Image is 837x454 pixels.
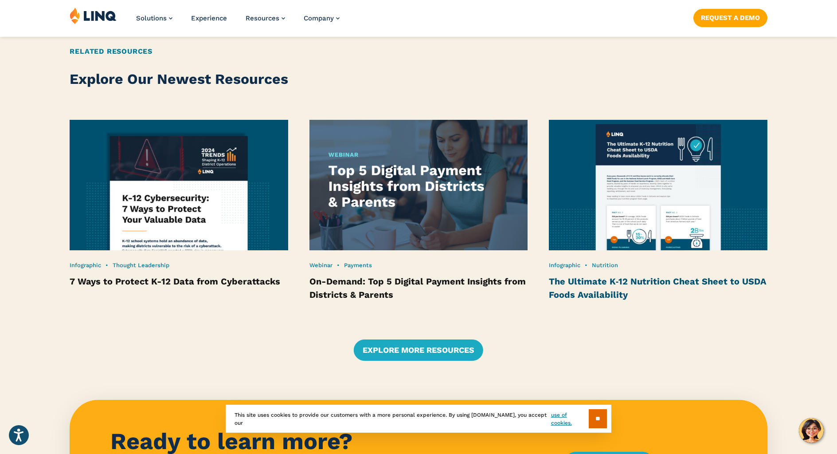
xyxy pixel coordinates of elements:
[226,405,611,433] div: This site uses cookies to provide our customers with a more personal experience. By using [DOMAIN...
[309,262,332,268] a: Webinar
[70,46,767,57] h2: Related Resources
[70,71,288,87] strong: Explore Our Newest Resources
[354,340,483,361] a: Explore More Resources
[309,120,528,250] img: 2024 Payments Report Webinar
[693,9,767,27] a: Request a Demo
[70,7,117,24] img: LINQ | K‑12 Software
[246,14,285,22] a: Resources
[136,14,167,22] span: Solutions
[309,276,526,300] a: On-Demand: Top 5 Digital Payment Insights from Districts & Parents
[113,262,169,268] a: Thought Leadership
[304,14,340,22] a: Company
[693,7,767,27] nav: Button Navigation
[70,262,101,268] a: Infographic
[70,261,288,269] div: •
[191,14,227,22] a: Experience
[551,411,589,427] a: use of cookies.
[304,14,334,22] span: Company
[549,120,767,250] img: Ultimate K‑12 Nutrition cheat sheet to USDA Foods Availability
[136,7,340,36] nav: Primary Navigation
[549,261,767,269] div: •
[799,418,824,443] button: Hello, have a question? Let’s chat.
[70,120,288,250] img: Cyber Security Handout Thumbnail
[344,262,372,268] a: Payments
[246,14,279,22] span: Resources
[592,262,618,268] a: Nutrition
[309,261,528,269] div: •
[70,276,280,287] a: 7 Ways to Protect K-12 Data from Cyberattacks
[136,14,172,22] a: Solutions
[549,276,767,300] a: The Ultimate K‑12 Nutrition Cheat Sheet to USDA Foods Availability
[549,262,580,268] a: Infographic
